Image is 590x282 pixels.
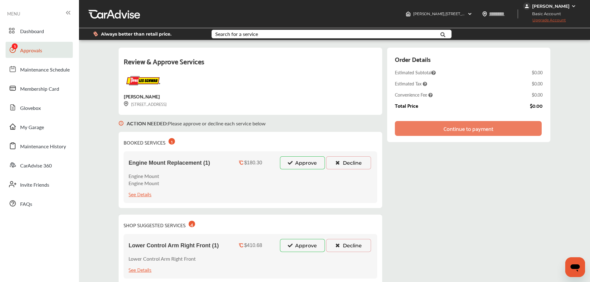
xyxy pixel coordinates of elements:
a: Glovebox [6,99,73,115]
img: logo-les-schwab.png [124,75,164,87]
img: location_vector.a44bc228.svg [482,11,487,16]
span: Maintenance History [20,143,66,151]
div: $180.30 [244,160,262,166]
div: Total Price [395,103,418,108]
span: CarAdvise 360 [20,162,52,170]
img: jVpblrzwTbfkPYzPPzSLxeg0AAAAASUVORK5CYII= [523,2,531,10]
div: See Details [129,265,151,274]
a: My Garage [6,119,73,135]
span: Maintenance Schedule [20,66,70,74]
p: Engine Mount [129,180,159,187]
div: Order Details [395,54,430,64]
a: Membership Card [6,80,73,96]
img: svg+xml;base64,PHN2ZyB3aWR0aD0iMTYiIGhlaWdodD0iMTciIHZpZXdCb3g9IjAgMCAxNiAxNyIgZmlsbD0ibm9uZSIgeG... [119,115,124,132]
div: Review & Approve Services [124,55,377,75]
div: Search for a service [215,32,258,37]
span: Approvals [20,47,42,55]
p: Lower Control Arm Right Front [129,255,196,262]
span: Dashboard [20,28,44,36]
img: header-down-arrow.9dd2ce7d.svg [467,11,472,16]
img: dollor_label_vector.a70140d1.svg [93,31,98,37]
div: $0.00 [532,92,543,98]
img: WGsFRI8htEPBVLJbROoPRyZpYNWhNONpIPPETTm6eUC0GeLEiAAAAAElFTkSuQmCC [571,4,576,9]
button: Approve [280,239,325,252]
span: FAQs [20,200,32,208]
div: Continue to payment [444,125,493,132]
a: Invite Friends [6,176,73,192]
img: svg+xml;base64,PHN2ZyB3aWR0aD0iMTYiIGhlaWdodD0iMTciIHZpZXdCb3g9IjAgMCAxNiAxNyIgZmlsbD0ibm9uZSIgeG... [124,101,129,106]
div: [STREET_ADDRESS] [124,100,167,107]
button: Approve [280,156,325,169]
div: 1 [168,138,175,145]
span: Glovebox [20,104,41,112]
button: Decline [326,239,371,252]
a: Maintenance History [6,138,73,154]
a: Dashboard [6,23,73,39]
p: Please approve or decline each service below [127,120,266,127]
div: SHOP SUGGESTED SERVICES [124,219,195,229]
span: Upgrade Account [523,18,566,25]
span: Always better than retail price. [101,32,172,36]
span: Lower Control Arm Right Front (1) [129,242,219,249]
div: $0.00 [532,80,543,87]
div: BOOKED SERVICES [124,137,175,146]
div: $410.68 [244,243,262,248]
div: 4 [189,221,195,227]
span: MENU [7,11,20,16]
span: Engine Mount Replacement (1) [129,160,210,166]
a: FAQs [6,195,73,211]
span: Estimated Tax [395,80,427,87]
a: CarAdvise 360 [6,157,73,173]
b: ACTION NEEDED : [127,120,168,127]
span: Membership Card [20,85,59,93]
img: header-home-logo.8d720a4f.svg [406,11,411,16]
button: Decline [326,156,371,169]
a: Approvals [6,42,73,58]
div: [PERSON_NAME] [124,92,160,100]
div: $0.00 [532,69,543,76]
p: Engine Mount [129,172,159,180]
div: [PERSON_NAME] [532,3,570,9]
div: $0.00 [530,103,543,108]
span: My Garage [20,124,44,132]
span: Estimated Subtotal [395,69,436,76]
span: Convenience Fee [395,92,433,98]
iframe: Button to launch messaging window [565,257,585,277]
a: Maintenance Schedule [6,61,73,77]
span: Basic Account [524,11,566,17]
span: Invite Friends [20,181,49,189]
div: See Details [129,190,151,198]
span: [PERSON_NAME] , [STREET_ADDRESS] [PERSON_NAME] , WA 98204-3826 [413,11,543,16]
